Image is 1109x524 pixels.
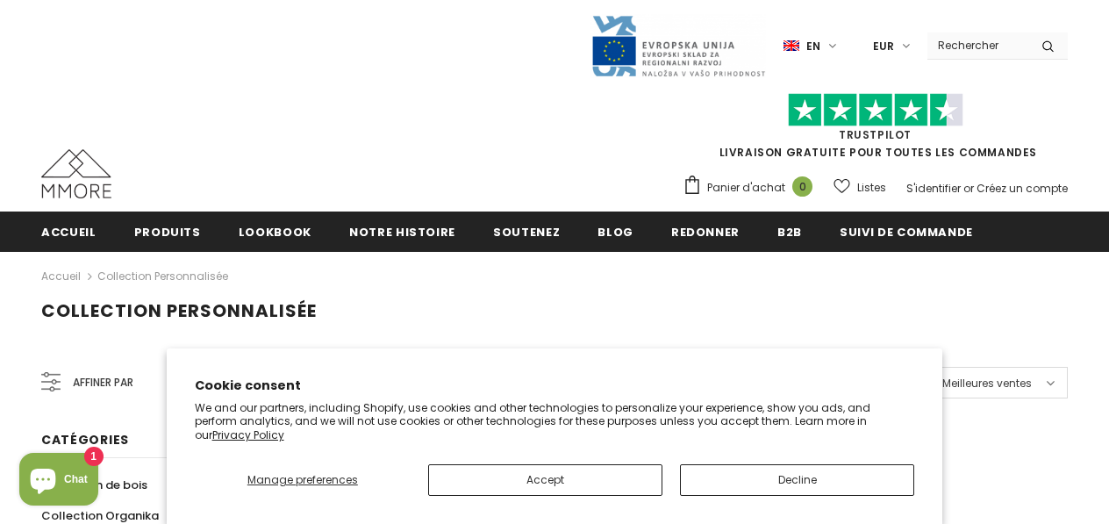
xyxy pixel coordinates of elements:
span: Suivi de commande [840,224,973,240]
a: Blog [597,212,633,251]
a: B2B [777,212,802,251]
h2: Cookie consent [195,377,915,395]
img: i-lang-1.png [783,39,799,54]
span: Lookbook [239,224,311,240]
span: or [963,181,974,196]
a: Notre histoire [349,212,455,251]
button: Decline [680,464,914,496]
a: soutenez [493,212,560,251]
span: Collection Organika [41,507,159,524]
span: Panier d'achat [707,179,785,197]
span: Catégories [41,431,129,449]
img: Faites confiance aux étoiles pilotes [788,93,963,127]
span: Meilleures ventes [942,375,1032,392]
span: Notre histoire [349,224,455,240]
span: Produits [134,224,201,240]
a: Panier d'achat 0 [683,175,821,201]
a: S'identifier [906,181,961,196]
p: We and our partners, including Shopify, use cookies and other technologies to personalize your ex... [195,401,915,442]
span: Manage preferences [247,472,358,487]
span: Redonner [671,224,740,240]
span: Affiner par [73,373,133,392]
a: Suivi de commande [840,212,973,251]
a: Redonner [671,212,740,251]
a: Accueil [41,212,97,251]
inbox-online-store-chat: Shopify online store chat [14,453,104,510]
span: Accueil [41,224,97,240]
span: Collection personnalisée [41,298,317,323]
span: EUR [873,38,894,55]
span: Blog [597,224,633,240]
a: TrustPilot [839,127,912,142]
button: Manage preferences [195,464,411,496]
a: Javni Razpis [590,38,766,53]
img: Javni Razpis [590,14,766,78]
a: Créez un compte [977,181,1068,196]
a: Listes [834,172,886,203]
span: 0 [792,176,812,197]
span: soutenez [493,224,560,240]
a: Produits [134,212,201,251]
span: B2B [777,224,802,240]
input: Search Site [927,32,1028,58]
a: Accueil [41,266,81,287]
span: en [806,38,820,55]
button: Accept [428,464,662,496]
img: Cas MMORE [41,149,111,198]
span: LIVRAISON GRATUITE POUR TOUTES LES COMMANDES [683,101,1068,160]
a: Lookbook [239,212,311,251]
a: Collection personnalisée [97,269,228,284]
a: Privacy Policy [212,427,284,442]
span: Listes [857,179,886,197]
